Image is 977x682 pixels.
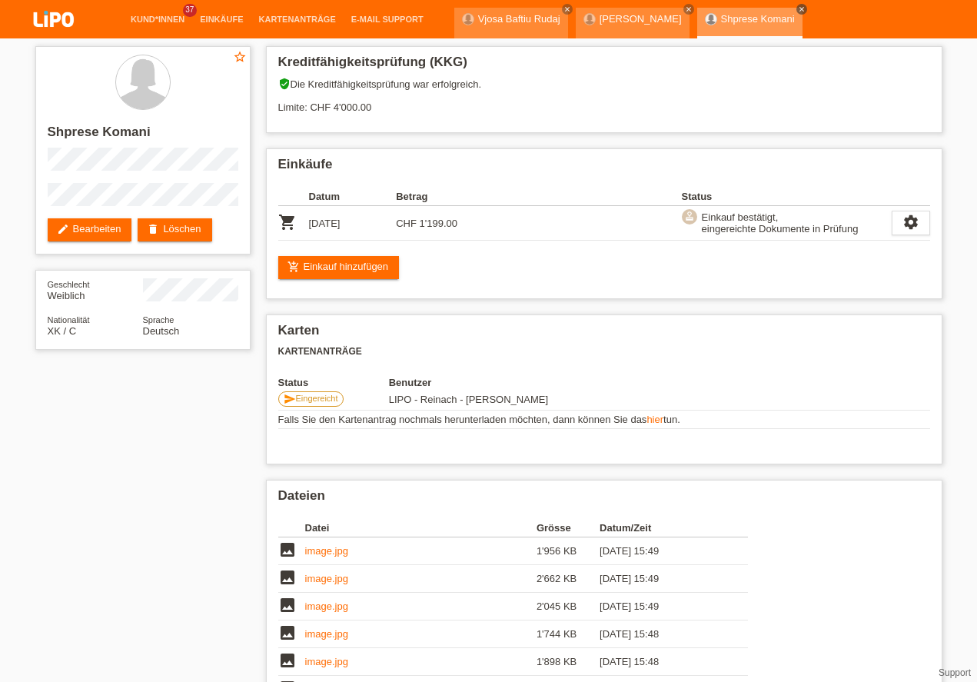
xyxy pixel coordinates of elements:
[600,648,726,676] td: [DATE] 15:48
[796,4,807,15] a: close
[684,211,695,221] i: approval
[233,50,247,64] i: star_border
[600,565,726,593] td: [DATE] 15:49
[143,325,180,337] span: Deutsch
[278,346,930,358] h3: Kartenanträge
[278,377,389,388] th: Status
[233,50,247,66] a: star_border
[48,325,77,337] span: Kosovo / C / 09.01.1989
[278,55,930,78] h2: Kreditfähigkeitsprüfung (KKG)
[278,213,297,231] i: POSP00028029
[389,394,548,405] span: 26.09.2025
[278,256,400,279] a: add_shopping_cartEinkauf hinzufügen
[278,624,297,642] i: image
[685,5,693,13] i: close
[48,280,90,289] span: Geschlecht
[48,315,90,324] span: Nationalität
[251,15,344,24] a: Kartenanträge
[278,488,930,511] h2: Dateien
[183,4,197,17] span: 37
[600,519,726,537] th: Datum/Zeit
[305,656,348,667] a: image.jpg
[682,188,892,206] th: Status
[537,593,600,620] td: 2'045 KB
[600,620,726,648] td: [DATE] 15:48
[147,223,159,235] i: delete
[798,5,806,13] i: close
[600,537,726,565] td: [DATE] 15:49
[192,15,251,24] a: Einkäufe
[57,223,69,235] i: edit
[563,5,571,13] i: close
[305,628,348,640] a: image.jpg
[48,218,132,241] a: editBearbeiten
[562,4,573,15] a: close
[537,537,600,565] td: 1'956 KB
[123,15,192,24] a: Kund*innen
[396,206,484,241] td: CHF 1'199.00
[278,323,930,346] h2: Karten
[721,13,795,25] a: Shprese Komani
[305,573,348,584] a: image.jpg
[389,377,650,388] th: Benutzer
[939,667,971,678] a: Support
[305,600,348,612] a: image.jpg
[305,519,537,537] th: Datei
[278,596,297,614] i: image
[683,4,694,15] a: close
[902,214,919,231] i: settings
[296,394,338,403] span: Eingereicht
[309,206,397,241] td: [DATE]
[48,278,143,301] div: Weiblich
[284,393,296,405] i: send
[478,13,560,25] a: Vjosa Baftiu Rudaj
[305,545,348,557] a: image.jpg
[537,519,600,537] th: Grösse
[278,78,291,90] i: verified_user
[309,188,397,206] th: Datum
[600,13,682,25] a: [PERSON_NAME]
[138,218,211,241] a: deleteLöschen
[15,32,92,43] a: LIPO pay
[278,568,297,587] i: image
[278,651,297,670] i: image
[697,209,859,237] div: Einkauf bestätigt, eingereichte Dokumente in Prüfung
[600,593,726,620] td: [DATE] 15:49
[278,157,930,180] h2: Einkäufe
[278,78,930,125] div: Die Kreditfähigkeitsprüfung war erfolgreich. Limite: CHF 4'000.00
[278,541,297,559] i: image
[537,565,600,593] td: 2'662 KB
[646,414,663,425] a: hier
[278,411,930,429] td: Falls Sie den Kartenantrag nochmals herunterladen möchten, dann können Sie das tun.
[143,315,174,324] span: Sprache
[537,620,600,648] td: 1'744 KB
[48,125,238,148] h2: Shprese Komani
[344,15,431,24] a: E-Mail Support
[537,648,600,676] td: 1'898 KB
[396,188,484,206] th: Betrag
[287,261,300,273] i: add_shopping_cart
